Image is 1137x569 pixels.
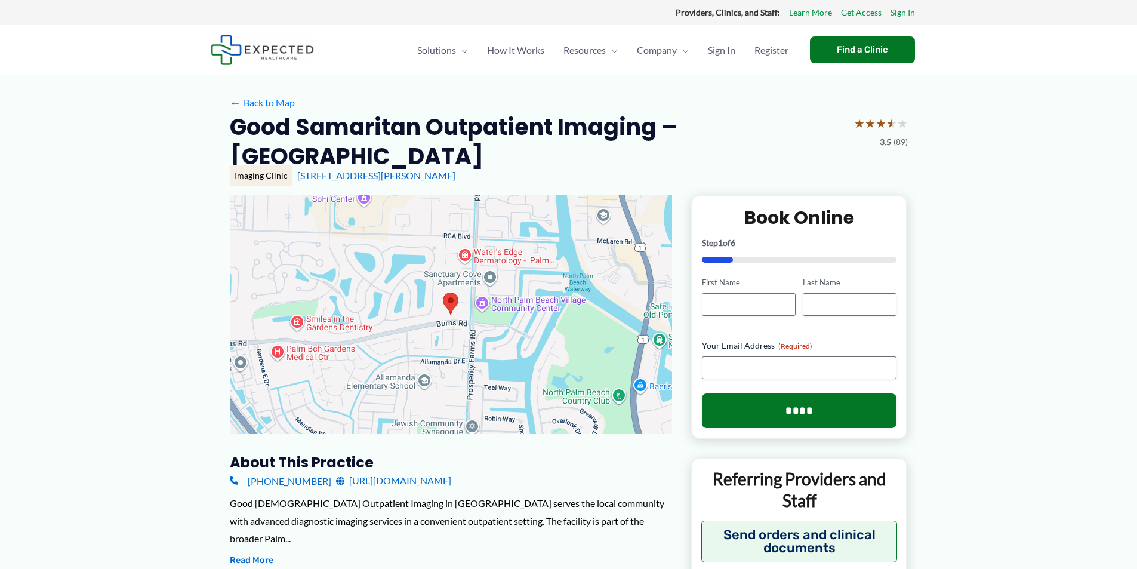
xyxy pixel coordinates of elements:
[676,7,780,17] strong: Providers, Clinics, and Staff:
[336,472,451,490] a: [URL][DOMAIN_NAME]
[702,340,897,352] label: Your Email Address
[230,553,273,568] button: Read More
[854,112,865,134] span: ★
[893,134,908,150] span: (89)
[477,29,554,71] a: How It Works
[886,112,897,134] span: ★
[677,29,689,71] span: Menu Toggle
[701,468,898,512] p: Referring Providers and Staff
[230,94,295,112] a: ←Back to Map
[417,29,456,71] span: Solutions
[897,112,908,134] span: ★
[230,97,241,108] span: ←
[297,170,455,181] a: [STREET_ADDRESS][PERSON_NAME]
[554,29,627,71] a: ResourcesMenu Toggle
[702,206,897,229] h2: Book Online
[702,239,897,247] p: Step of
[891,5,915,20] a: Sign In
[701,521,898,562] button: Send orders and clinical documents
[789,5,832,20] a: Learn More
[754,29,788,71] span: Register
[810,36,915,63] a: Find a Clinic
[230,112,845,171] h2: Good Samaritan Outpatient Imaging – [GEOGRAPHIC_DATA]
[456,29,468,71] span: Menu Toggle
[865,112,876,134] span: ★
[698,29,745,71] a: Sign In
[880,134,891,150] span: 3.5
[211,35,314,65] img: Expected Healthcare Logo - side, dark font, small
[637,29,677,71] span: Company
[408,29,477,71] a: SolutionsMenu Toggle
[408,29,798,71] nav: Primary Site Navigation
[745,29,798,71] a: Register
[778,342,812,350] span: (Required)
[563,29,606,71] span: Resources
[230,472,331,490] a: [PHONE_NUMBER]
[606,29,618,71] span: Menu Toggle
[803,277,896,288] label: Last Name
[230,453,672,472] h3: About this practice
[708,29,735,71] span: Sign In
[876,112,886,134] span: ★
[230,165,292,186] div: Imaging Clinic
[702,277,796,288] label: First Name
[627,29,698,71] a: CompanyMenu Toggle
[230,494,672,548] div: Good [DEMOGRAPHIC_DATA] Outpatient Imaging in [GEOGRAPHIC_DATA] serves the local community with a...
[487,29,544,71] span: How It Works
[718,238,723,248] span: 1
[841,5,882,20] a: Get Access
[731,238,735,248] span: 6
